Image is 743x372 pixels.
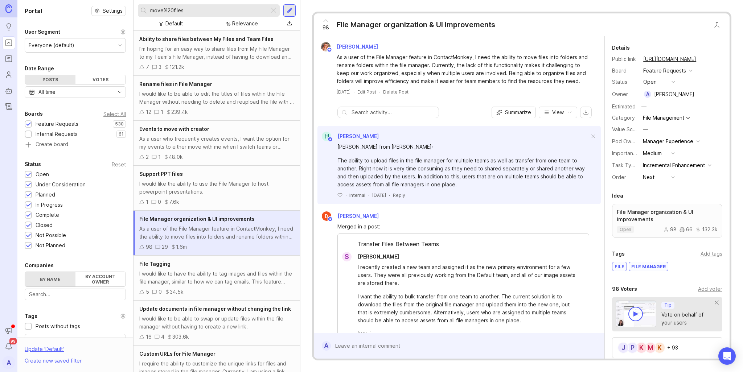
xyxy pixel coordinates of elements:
[664,302,672,308] p: Tip
[680,227,693,232] div: 66
[36,221,53,229] div: Closed
[612,78,637,86] div: Status
[2,68,15,81] a: Users
[134,166,300,211] a: Support PPT filesI would like the ability to use the File Manager to host powerpoint presentation...
[161,333,164,341] div: 4
[661,311,715,327] div: Vote on behalf of your users
[159,63,161,71] div: 3
[139,45,294,61] div: I'm hoping for an easy way to share files from My File Manager to my Team's File Manager, instead...
[2,100,15,113] a: Changelog
[612,90,637,98] div: Owner
[337,213,379,219] span: [PERSON_NAME]
[505,109,531,116] span: Summarize
[2,52,15,65] a: Roadmaps
[612,285,637,293] div: 98 Voters
[2,36,15,49] a: Portal
[134,31,300,76] a: Ability to share files between My Files and Team FilesI'm hoping for an easy way to share files f...
[643,149,662,157] div: Medium
[639,102,649,111] div: —
[91,6,126,16] a: Settings
[643,161,705,169] div: Incremental Enhancement
[158,198,161,206] div: 0
[169,153,183,161] div: 48.0k
[2,20,15,33] a: Ideas
[146,288,149,296] div: 5
[612,162,638,168] label: Task Type
[161,108,163,116] div: 1
[612,204,722,238] a: File Manager organization & UI improvementsopen9866132.3k
[25,345,64,357] div: Update ' Default '
[25,357,82,365] div: Create new saved filter
[317,211,385,221] a: Daniel G[PERSON_NAME]
[383,89,409,95] div: Delete Post
[146,63,149,71] div: 7
[337,44,378,50] span: [PERSON_NAME]
[641,54,698,64] a: [URL][DOMAIN_NAME]
[322,132,331,141] div: H
[358,293,577,325] div: I want the ability to bulk transfer from one team to another. The current solution is to download...
[345,192,346,198] div: ·
[664,227,677,232] div: 98
[337,133,379,139] span: [PERSON_NAME]
[389,192,390,198] div: ·
[112,162,126,166] div: Reset
[393,192,405,198] div: Reply
[317,42,384,51] a: Bronwen W[PERSON_NAME]
[337,143,589,151] div: [PERSON_NAME] from [PERSON_NAME]:
[698,285,722,293] div: Add voter
[695,227,718,232] div: 132.3k
[25,7,42,15] h1: Portal
[25,109,43,118] div: Boards
[139,216,255,222] span: File Manager organization & UI improvements
[139,90,294,106] div: I would like to be able to edit the titles of files within the File Manager without needing to de...
[644,91,651,98] div: A
[25,160,41,169] div: Status
[2,340,15,353] button: Notifications
[654,342,665,354] div: K
[139,81,212,87] span: Rename files in File Manager
[643,78,657,86] div: open
[115,121,124,127] p: 530
[616,301,656,327] img: video-thumbnail-vote-d41b83416815613422e2ca741bf692cc.jpg
[2,324,15,337] button: Announcements
[139,126,209,132] span: Events to move with creator
[612,114,637,122] div: Category
[36,130,78,138] div: Internal Requests
[643,173,654,181] div: Next
[114,89,126,95] svg: toggle icon
[372,193,386,198] time: [DATE]
[36,211,59,219] div: Complete
[36,181,86,189] div: Under Consideration
[36,170,49,178] div: Open
[25,272,75,286] label: By name
[612,150,639,156] label: Importance
[710,17,724,32] button: Close button
[617,208,718,223] p: File Manager organization & UI improvements
[134,301,300,346] a: Update documents in file manager without changing the linkI would like to be able to swap or upda...
[36,231,66,239] div: Not Possible
[2,84,15,97] a: Autopilot
[139,36,274,42] span: Ability to share files between My Files and Team Files
[36,322,80,330] div: Posts without tags
[139,315,294,331] div: I would like to be able to swap or update files within the file manager without having to create ...
[337,89,350,95] a: [DATE]
[492,107,536,118] button: Summarize
[2,356,15,369] button: A
[617,342,629,354] div: J
[612,104,636,109] div: Estimated
[75,272,126,286] label: By account owner
[75,75,126,84] div: Votes
[353,89,354,95] div: ·
[358,253,399,260] span: [PERSON_NAME]
[327,47,332,53] img: member badge
[146,153,149,161] div: 2
[169,63,184,71] div: 121.2k
[368,192,369,198] div: ·
[134,211,300,256] a: File Manager organization & UI improvementsAs a user of the File Manager feature in ContactMonkey...
[718,347,736,365] div: Open Intercom Messenger
[338,252,405,261] a: S[PERSON_NAME]
[552,109,564,116] span: View
[170,288,184,296] div: 34.5k
[612,138,649,144] label: Pod Ownership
